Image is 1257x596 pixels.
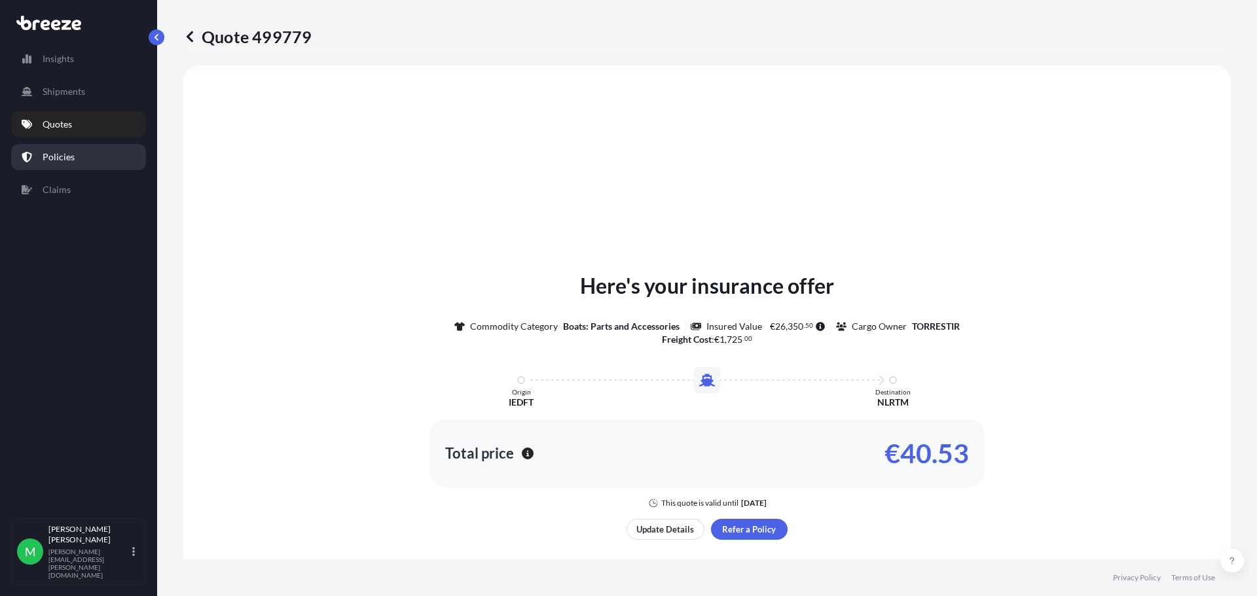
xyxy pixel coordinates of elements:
[722,523,776,536] p: Refer a Policy
[445,447,514,460] p: Total price
[470,320,558,333] p: Commodity Category
[741,498,767,508] p: [DATE]
[852,320,907,333] p: Cargo Owner
[183,26,312,47] p: Quote 499779
[661,498,738,508] p: This quote is valid until
[775,322,786,331] span: 26
[786,322,788,331] span: ,
[804,323,805,328] span: .
[43,52,74,65] p: Insights
[25,545,36,558] span: M
[11,79,146,105] a: Shipments
[884,443,969,464] p: €40.53
[11,111,146,137] a: Quotes
[43,183,71,196] p: Claims
[877,396,909,409] p: NLRTM
[512,388,531,396] p: Origin
[48,524,130,545] p: [PERSON_NAME] [PERSON_NAME]
[662,334,712,345] b: Freight Cost
[43,150,75,164] p: Policies
[788,322,803,331] span: 350
[912,320,960,333] p: TORRESTIR
[720,335,725,344] span: 1
[627,519,704,540] button: Update Details
[563,320,680,333] p: Boats: Parts and Accessories
[48,548,130,579] p: [PERSON_NAME][EMAIL_ADDRESS][PERSON_NAME][DOMAIN_NAME]
[725,335,727,344] span: ,
[805,323,813,328] span: 50
[743,336,744,341] span: .
[11,46,146,72] a: Insights
[770,322,775,331] span: €
[875,388,911,396] p: Destination
[662,333,753,346] p: :
[580,270,834,302] p: Here's your insurance offer
[711,519,788,540] button: Refer a Policy
[11,144,146,170] a: Policies
[11,177,146,203] a: Claims
[706,320,762,333] p: Insured Value
[727,335,742,344] span: 725
[744,336,752,341] span: 00
[1171,572,1215,583] a: Terms of Use
[1113,572,1161,583] a: Privacy Policy
[636,523,694,536] p: Update Details
[43,85,85,98] p: Shipments
[43,118,72,131] p: Quotes
[509,396,534,409] p: IEDFT
[714,335,720,344] span: €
